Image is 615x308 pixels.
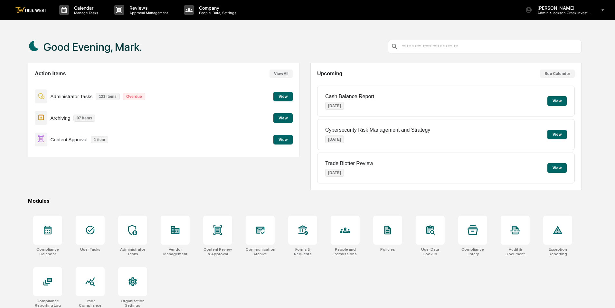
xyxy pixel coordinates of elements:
[246,247,275,256] div: Communications Archive
[51,94,93,99] p: Administrator Tasks
[118,247,147,256] div: Administrator Tasks
[80,247,100,252] div: User Tasks
[161,247,190,256] div: Vendor Management
[124,5,171,11] p: Reviews
[532,5,592,11] p: [PERSON_NAME]
[270,70,293,78] button: View All
[273,93,293,99] a: View
[194,5,240,11] p: Company
[194,11,240,15] p: People, Data, Settings
[51,115,71,121] p: Archiving
[380,247,395,252] div: Policies
[317,71,342,77] h2: Upcoming
[33,247,62,256] div: Compliance Calendar
[91,136,109,143] p: 1 item
[543,247,572,256] div: Exception Reporting
[458,247,487,256] div: Compliance Library
[532,11,592,15] p: Admin • Jackson Creek Investment Advisors
[325,135,344,143] p: [DATE]
[547,163,567,173] button: View
[35,71,66,77] h2: Action Items
[325,127,430,133] p: Cybersecurity Risk Management and Strategy
[69,11,101,15] p: Manage Tasks
[28,198,582,204] div: Modules
[540,70,575,78] button: See Calendar
[547,96,567,106] button: View
[501,247,530,256] div: Audit & Document Logs
[547,130,567,139] button: View
[325,94,374,99] p: Cash Balance Report
[325,102,344,110] p: [DATE]
[273,135,293,145] button: View
[69,5,101,11] p: Calendar
[123,93,145,100] p: Overdue
[124,11,171,15] p: Approval Management
[273,136,293,142] a: View
[273,115,293,121] a: View
[273,113,293,123] button: View
[416,247,445,256] div: User Data Lookup
[76,299,105,308] div: Trade Compliance
[73,115,95,122] p: 97 items
[51,137,88,142] p: Content Approval
[203,247,232,256] div: Content Review & Approval
[273,92,293,101] button: View
[325,161,373,166] p: Trade Blotter Review
[118,299,147,308] div: Organization Settings
[288,247,317,256] div: Forms & Requests
[96,93,120,100] p: 121 items
[325,169,344,177] p: [DATE]
[15,7,46,13] img: logo
[43,41,142,53] h1: Good Evening, Mark.
[33,299,62,308] div: Compliance Reporting Log
[331,247,360,256] div: People and Permissions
